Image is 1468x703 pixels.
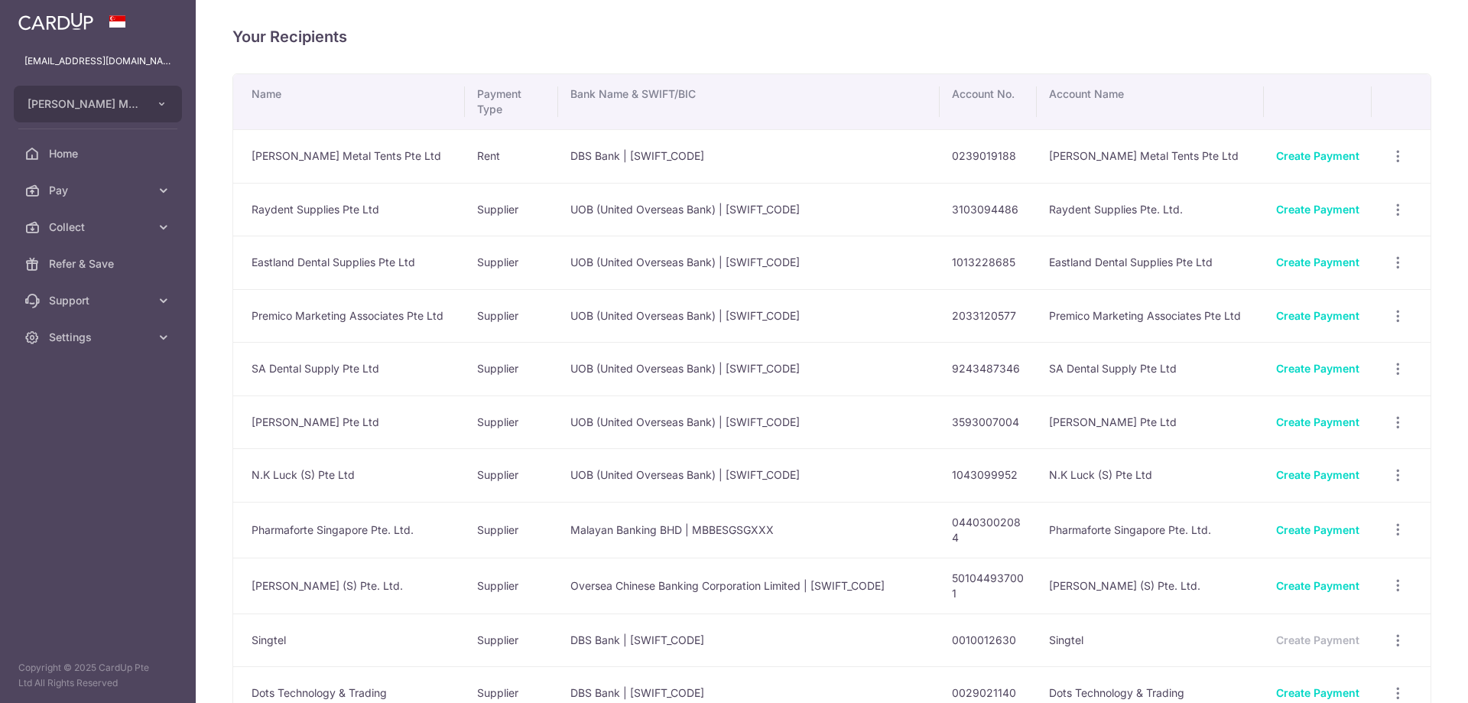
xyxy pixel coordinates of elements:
[465,289,557,343] td: Supplier
[1037,183,1265,236] td: Raydent Supplies Pte. Ltd.
[558,448,940,502] td: UOB (United Overseas Bank) | [SWIFT_CODE]
[558,395,940,449] td: UOB (United Overseas Bank) | [SWIFT_CODE]
[18,12,93,31] img: CardUp
[1276,686,1359,699] a: Create Payment
[49,183,150,198] span: Pay
[558,236,940,289] td: UOB (United Overseas Bank) | [SWIFT_CODE]
[940,183,1037,236] td: 3103094486
[1037,502,1265,558] td: Pharmaforte Singapore Pte. Ltd.
[1276,415,1359,428] a: Create Payment
[1037,558,1265,613] td: [PERSON_NAME] (S) Pte. Ltd.
[233,448,465,502] td: N.K Luck (S) Pte Ltd
[1037,236,1265,289] td: Eastland Dental Supplies Pte Ltd
[1037,129,1265,183] td: [PERSON_NAME] Metal Tents Pte Ltd
[14,86,182,122] button: [PERSON_NAME] MANAGEMENT CONSULTANCY (S) PTE. LTD.
[558,502,940,558] td: Malayan Banking BHD | MBBESGSGXXX
[558,342,940,395] td: UOB (United Overseas Bank) | [SWIFT_CODE]
[1037,613,1265,667] td: Singtel
[940,236,1037,289] td: 1013228685
[558,289,940,343] td: UOB (United Overseas Bank) | [SWIFT_CODE]
[233,558,465,613] td: [PERSON_NAME] (S) Pte. Ltd.
[940,502,1037,558] td: 04403002084
[233,289,465,343] td: Premico Marketing Associates Pte Ltd
[233,342,465,395] td: SA Dental Supply Pte Ltd
[1276,255,1359,269] a: Create Payment
[465,395,557,449] td: Supplier
[558,183,940,236] td: UOB (United Overseas Bank) | [SWIFT_CODE]
[1037,395,1265,449] td: [PERSON_NAME] Pte Ltd
[233,395,465,449] td: [PERSON_NAME] Pte Ltd
[465,236,557,289] td: Supplier
[940,558,1037,613] td: 501044937001
[28,96,141,112] span: [PERSON_NAME] MANAGEMENT CONSULTANCY (S) PTE. LTD.
[1276,149,1359,162] a: Create Payment
[465,613,557,667] td: Supplier
[558,129,940,183] td: DBS Bank | [SWIFT_CODE]
[1037,342,1265,395] td: SA Dental Supply Pte Ltd
[1276,309,1359,322] a: Create Payment
[1037,289,1265,343] td: Premico Marketing Associates Pte Ltd
[1276,579,1359,592] a: Create Payment
[1276,362,1359,375] a: Create Payment
[940,448,1037,502] td: 1043099952
[1037,448,1265,502] td: N.K Luck (S) Pte Ltd
[233,502,465,558] td: Pharmaforte Singapore Pte. Ltd.
[49,220,150,235] span: Collect
[940,613,1037,667] td: 0010012630
[940,395,1037,449] td: 3593007004
[1276,468,1359,481] a: Create Payment
[465,183,557,236] td: Supplier
[940,342,1037,395] td: 9243487346
[465,342,557,395] td: Supplier
[1037,74,1265,129] th: Account Name
[233,236,465,289] td: Eastland Dental Supplies Pte Ltd
[558,74,940,129] th: Bank Name & SWIFT/BIC
[233,613,465,667] td: Singtel
[49,146,150,161] span: Home
[49,256,150,272] span: Refer & Save
[233,129,465,183] td: [PERSON_NAME] Metal Tents Pte Ltd
[24,54,171,69] p: [EMAIL_ADDRESS][DOMAIN_NAME]
[1276,523,1359,536] a: Create Payment
[49,330,150,345] span: Settings
[940,129,1037,183] td: 0239019188
[465,502,557,558] td: Supplier
[233,183,465,236] td: Raydent Supplies Pte Ltd
[232,24,1431,49] h4: Your Recipients
[558,558,940,613] td: Oversea Chinese Banking Corporation Limited | [SWIFT_CODE]
[558,613,940,667] td: DBS Bank | [SWIFT_CODE]
[465,129,557,183] td: Rent
[940,289,1037,343] td: 2033120577
[49,293,150,308] span: Support
[465,558,557,613] td: Supplier
[465,448,557,502] td: Supplier
[233,74,465,129] th: Name
[465,74,557,129] th: Payment Type
[940,74,1037,129] th: Account No.
[1276,203,1359,216] a: Create Payment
